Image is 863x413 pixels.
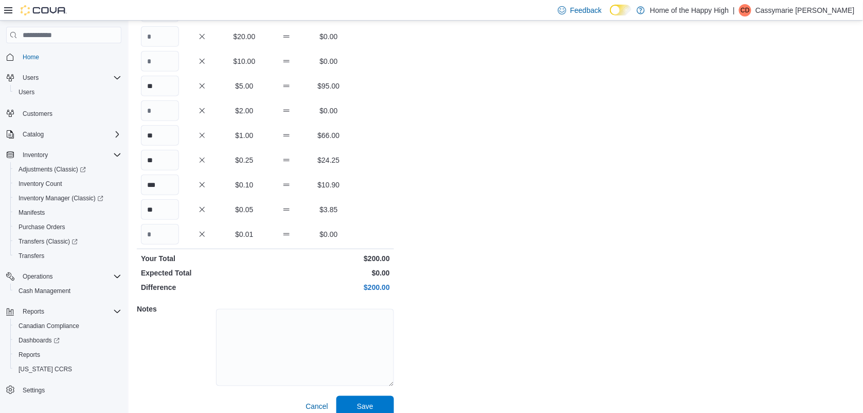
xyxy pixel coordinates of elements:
[225,155,263,165] p: $0.25
[141,282,263,292] p: Difference
[310,130,348,141] p: $66.00
[610,5,632,15] input: Dark Mode
[14,163,121,176] span: Adjustments (Classic)
[19,209,45,217] span: Manifests
[19,51,43,63] a: Home
[23,151,48,159] span: Inventory
[310,106,348,116] p: $0.00
[23,307,44,316] span: Reports
[225,180,263,190] p: $0.10
[2,49,125,64] button: Home
[267,268,390,278] p: $0.00
[357,401,373,411] span: Save
[2,71,125,85] button: Users
[14,334,64,347] a: Dashboards
[10,333,125,348] a: Dashboards
[310,229,348,239] p: $0.00
[19,384,49,397] a: Settings
[10,362,125,376] button: [US_STATE] CCRS
[141,125,179,146] input: Quantity
[19,365,72,373] span: [US_STATE] CCRS
[267,282,390,292] p: $200.00
[10,205,125,220] button: Manifests
[141,224,179,245] input: Quantity
[21,5,67,15] img: Cova
[2,148,125,162] button: Inventory
[2,383,125,398] button: Settings
[733,4,735,16] p: |
[19,194,103,202] span: Inventory Manager (Classic)
[19,237,78,246] span: Transfers (Classic)
[310,204,348,215] p: $3.85
[739,4,751,16] div: Cassymarie D'Errico
[23,386,45,394] span: Settings
[14,221,121,233] span: Purchase Orders
[10,177,125,191] button: Inventory Count
[137,299,214,319] h5: Notes
[14,363,121,375] span: Washington CCRS
[141,199,179,220] input: Quantity
[19,322,79,330] span: Canadian Compliance
[141,76,179,96] input: Quantity
[23,130,44,139] span: Catalog
[23,53,39,61] span: Home
[267,253,390,264] p: $200.00
[19,72,121,84] span: Users
[14,163,90,176] a: Adjustments (Classic)
[14,363,76,375] a: [US_STATE] CCRS
[141,175,179,195] input: Quantity
[19,128,121,141] span: Catalog
[19,336,60,345] span: Dashboards
[225,31,263,42] p: $20.00
[2,127,125,142] button: Catalog
[14,206,121,219] span: Manifests
[14,285,121,297] span: Cash Management
[10,220,125,234] button: Purchase Orders
[141,100,179,121] input: Quantity
[10,319,125,333] button: Canadian Compliance
[19,72,43,84] button: Users
[19,180,62,188] span: Inventory Count
[610,15,610,16] span: Dark Mode
[19,270,57,283] button: Operations
[14,235,82,248] a: Transfers (Classic)
[10,348,125,362] button: Reports
[10,249,125,263] button: Transfers
[14,349,44,361] a: Reports
[10,162,125,177] a: Adjustments (Classic)
[14,221,69,233] a: Purchase Orders
[23,110,52,118] span: Customers
[225,56,263,66] p: $10.00
[14,334,121,347] span: Dashboards
[14,320,83,332] a: Canadian Compliance
[225,81,263,91] p: $5.00
[2,269,125,284] button: Operations
[141,26,179,47] input: Quantity
[19,270,121,283] span: Operations
[570,5,602,15] span: Feedback
[10,85,125,99] button: Users
[14,250,121,262] span: Transfers
[19,223,65,231] span: Purchase Orders
[14,285,75,297] a: Cash Management
[756,4,855,16] p: Cassymarie [PERSON_NAME]
[141,150,179,170] input: Quantity
[310,56,348,66] p: $0.00
[225,229,263,239] p: $0.01
[310,81,348,91] p: $95.00
[650,4,729,16] p: Home of the Happy High
[14,250,48,262] a: Transfers
[14,178,66,190] a: Inventory Count
[19,287,70,295] span: Cash Management
[141,253,263,264] p: Your Total
[19,50,121,63] span: Home
[14,235,121,248] span: Transfers (Classic)
[14,86,121,98] span: Users
[6,45,121,413] nav: Complex example
[19,305,121,318] span: Reports
[141,268,263,278] p: Expected Total
[741,4,749,16] span: CD
[141,51,179,72] input: Quantity
[19,128,48,141] button: Catalog
[310,180,348,190] p: $10.90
